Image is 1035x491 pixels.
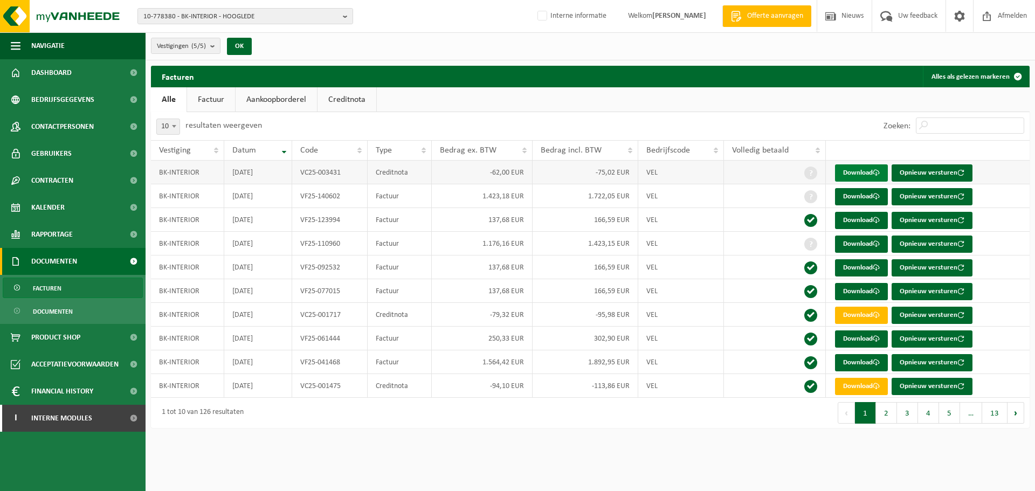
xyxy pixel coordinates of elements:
button: 3 [897,402,918,424]
span: Kalender [31,194,65,221]
td: BK-INTERIOR [151,350,224,374]
span: Documenten [31,248,77,275]
span: Bedrijfscode [646,146,690,155]
td: -79,32 EUR [432,303,532,327]
td: 166,59 EUR [533,279,639,303]
td: BK-INTERIOR [151,255,224,279]
span: Bedrijfsgegevens [31,86,94,113]
td: Factuur [368,279,432,303]
td: VF25-092532 [292,255,368,279]
td: -62,00 EUR [432,161,532,184]
td: Creditnota [368,374,432,398]
button: Opnieuw versturen [892,236,972,253]
button: 2 [876,402,897,424]
td: VC25-001475 [292,374,368,398]
td: 137,68 EUR [432,208,532,232]
span: 10 [157,119,180,134]
a: Facturen [3,278,143,298]
td: Factuur [368,232,432,255]
td: [DATE] [224,161,292,184]
button: 10-778380 - BK-INTERIOR - HOOGLEDE [137,8,353,24]
button: Opnieuw versturen [892,283,972,300]
td: BK-INTERIOR [151,327,224,350]
td: [DATE] [224,255,292,279]
td: BK-INTERIOR [151,303,224,327]
span: Vestiging [159,146,191,155]
td: VEL [638,374,724,398]
td: 1.892,95 EUR [533,350,639,374]
a: Documenten [3,301,143,321]
td: Factuur [368,350,432,374]
a: Download [835,236,888,253]
td: 302,90 EUR [533,327,639,350]
span: … [960,402,982,424]
td: BK-INTERIOR [151,184,224,208]
td: VC25-003431 [292,161,368,184]
span: Offerte aanvragen [744,11,806,22]
button: Previous [838,402,855,424]
td: BK-INTERIOR [151,161,224,184]
td: 1.423,15 EUR [533,232,639,255]
span: 10-778380 - BK-INTERIOR - HOOGLEDE [143,9,339,25]
td: 250,33 EUR [432,327,532,350]
span: Vestigingen [157,38,206,54]
span: Product Shop [31,324,80,351]
span: Rapportage [31,221,73,248]
td: Factuur [368,255,432,279]
td: [DATE] [224,208,292,232]
span: Facturen [33,278,61,299]
td: Factuur [368,327,432,350]
button: 5 [939,402,960,424]
td: BK-INTERIOR [151,374,224,398]
a: Download [835,259,888,276]
td: 1.423,18 EUR [432,184,532,208]
span: Type [376,146,392,155]
a: Download [835,212,888,229]
td: VEL [638,161,724,184]
span: Acceptatievoorwaarden [31,351,119,378]
button: Vestigingen(5/5) [151,38,220,54]
span: Documenten [33,301,73,322]
td: VF25-123994 [292,208,368,232]
button: Opnieuw versturen [892,188,972,205]
button: OK [227,38,252,55]
a: Factuur [187,87,235,112]
td: [DATE] [224,232,292,255]
a: Download [835,307,888,324]
td: VC25-001717 [292,303,368,327]
td: [DATE] [224,184,292,208]
a: Download [835,188,888,205]
span: I [11,405,20,432]
a: Creditnota [318,87,376,112]
button: 13 [982,402,1008,424]
span: Dashboard [31,59,72,86]
td: VF25-077015 [292,279,368,303]
span: Gebruikers [31,140,72,167]
td: BK-INTERIOR [151,232,224,255]
span: Volledig betaald [732,146,789,155]
td: [DATE] [224,374,292,398]
td: Factuur [368,208,432,232]
div: 1 tot 10 van 126 resultaten [156,403,244,423]
td: VEL [638,303,724,327]
button: Opnieuw versturen [892,307,972,324]
td: Creditnota [368,161,432,184]
td: 166,59 EUR [533,208,639,232]
button: Opnieuw versturen [892,378,972,395]
td: [DATE] [224,350,292,374]
td: VEL [638,255,724,279]
td: 1.722,05 EUR [533,184,639,208]
a: Download [835,330,888,348]
a: Download [835,354,888,371]
td: 166,59 EUR [533,255,639,279]
td: VF25-140602 [292,184,368,208]
td: Creditnota [368,303,432,327]
span: Contactpersonen [31,113,94,140]
a: Aankoopborderel [236,87,317,112]
label: resultaten weergeven [185,121,262,130]
label: Interne informatie [535,8,606,24]
td: BK-INTERIOR [151,279,224,303]
td: 137,68 EUR [432,279,532,303]
td: 137,68 EUR [432,255,532,279]
h2: Facturen [151,66,205,87]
